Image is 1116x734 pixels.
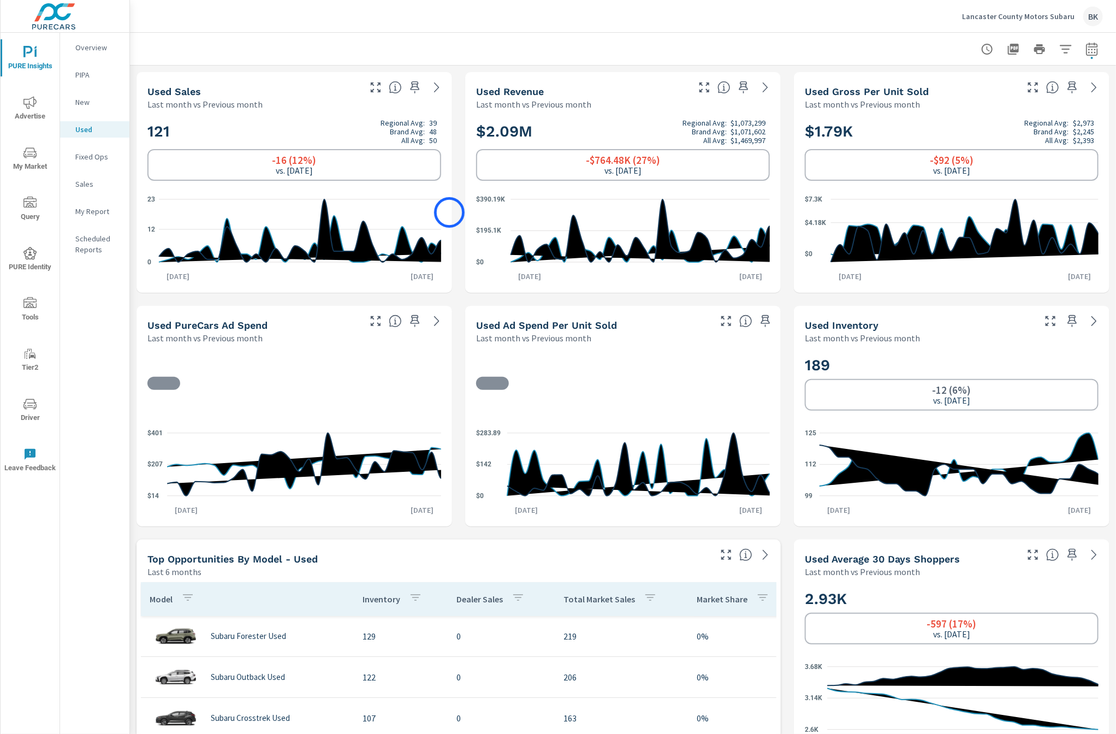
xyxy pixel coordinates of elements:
[1046,136,1069,145] p: All Avg:
[703,136,727,145] p: All Avg:
[1034,127,1069,136] p: Brand Avg:
[933,629,970,639] p: vs. [DATE]
[428,79,446,96] a: See more details in report
[1081,38,1103,60] button: Select Date Range
[476,461,491,469] text: $142
[367,312,384,330] button: Make Fullscreen
[805,663,822,671] text: 3.68K
[682,119,727,127] p: Regional Avg:
[147,226,155,233] text: 12
[1073,119,1094,127] p: $2,973
[476,98,591,111] p: Last month vs Previous month
[1046,548,1059,561] span: A rolling 30 day total of daily Shoppers on the dealership website, averaged over the selected da...
[696,79,713,96] button: Make Fullscreen
[211,631,286,641] p: Subaru Forester Used
[75,124,121,135] p: Used
[154,620,198,653] img: glamour
[805,565,920,578] p: Last month vs Previous month
[933,384,971,395] h6: -12 (6%)
[1085,546,1103,564] a: See more details in report
[805,429,816,437] text: 125
[75,233,121,255] p: Scheduled Reports
[1042,312,1059,330] button: Make Fullscreen
[147,492,159,500] text: $14
[805,492,812,500] text: 99
[732,271,770,282] p: [DATE]
[805,98,920,111] p: Last month vs Previous month
[476,332,591,345] p: Last month vs Previous month
[147,258,151,266] text: 0
[476,429,501,437] text: $283.89
[930,155,973,165] h6: -$92 (5%)
[563,712,679,725] p: 163
[429,119,437,127] p: 39
[805,726,818,733] text: 2.6K
[1060,505,1099,516] p: [DATE]
[4,197,56,223] span: Query
[831,271,869,282] p: [DATE]
[4,146,56,173] span: My Market
[927,618,977,629] h6: -597 (17%)
[390,127,425,136] p: Brand Avg:
[1024,79,1042,96] button: Make Fullscreen
[476,319,617,331] h5: Used Ad Spend Per Unit Sold
[717,81,731,94] span: Total sales revenue over the selected date range. [Source: This data is sourced from the dealer’s...
[563,594,635,605] p: Total Market Sales
[757,312,774,330] span: Save this to your personalized report
[1029,38,1050,60] button: Print Report
[933,165,970,175] p: vs. [DATE]
[933,395,970,405] p: vs. [DATE]
[757,546,774,564] a: See more details in report
[147,98,263,111] p: Last month vs Previous month
[456,630,546,643] p: 0
[805,319,878,331] h5: Used Inventory
[731,127,765,136] p: $1,071,602
[276,165,313,175] p: vs. [DATE]
[476,492,484,500] text: $0
[604,165,642,175] p: vs. [DATE]
[147,319,268,331] h5: Used PureCars Ad Spend
[456,594,503,605] p: Dealer Sales
[363,671,439,684] p: 122
[476,119,770,145] h2: $2.09M
[805,250,812,258] text: $0
[272,155,317,165] h6: -16 (12%)
[429,136,437,145] p: 50
[4,398,56,424] span: Driver
[147,196,155,203] text: 23
[805,86,929,97] h5: Used Gross Per Unit Sold
[4,448,56,475] span: Leave Feedback
[456,712,546,725] p: 0
[147,119,441,145] h2: 121
[805,589,1099,608] h2: 2.93K
[805,332,920,345] p: Last month vs Previous month
[563,630,679,643] p: 219
[511,271,549,282] p: [DATE]
[211,672,285,682] p: Subaru Outback Used
[428,312,446,330] a: See more details in report
[697,630,792,643] p: 0%
[60,203,129,220] div: My Report
[1064,312,1081,330] span: Save this to your personalized report
[1073,136,1094,145] p: $2,393
[1060,271,1099,282] p: [DATE]
[60,67,129,83] div: PIPA
[805,356,1099,375] h2: 189
[1002,38,1024,60] button: "Export Report to PDF"
[731,136,765,145] p: $1,469,997
[429,127,437,136] p: 48
[563,671,679,684] p: 206
[757,79,774,96] a: See more details in report
[381,119,425,127] p: Regional Avg:
[154,661,198,694] img: glamour
[147,332,263,345] p: Last month vs Previous month
[476,86,544,97] h5: Used Revenue
[4,347,56,374] span: Tier2
[4,46,56,73] span: PURE Insights
[147,461,163,469] text: $207
[476,258,484,266] text: $0
[401,136,425,145] p: All Avg:
[1083,7,1103,26] div: BK
[735,79,752,96] span: Save this to your personalized report
[1055,38,1077,60] button: Apply Filters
